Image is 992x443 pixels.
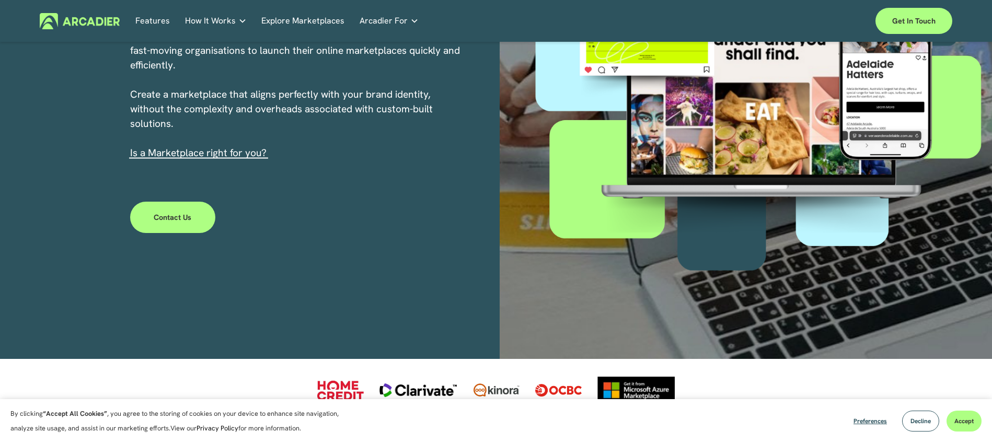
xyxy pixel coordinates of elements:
span: Preferences [853,417,887,425]
a: folder dropdown [360,13,419,29]
p: By clicking , you agree to the storing of cookies on your device to enhance site navigation, anal... [10,406,350,436]
a: Features [135,13,170,29]
strong: “Accept All Cookies” [43,409,107,418]
div: Chat-Widget [940,393,992,443]
a: folder dropdown [185,13,247,29]
a: Get in touch [875,8,952,34]
img: Arcadier [40,13,120,29]
a: Privacy Policy [197,424,238,433]
iframe: Chat Widget [940,393,992,443]
span: How It Works [185,14,236,28]
span: Decline [910,417,931,425]
a: Contact Us [130,202,215,233]
button: Decline [902,411,939,432]
p: A powerful, enterprise-level marketplace solution designed to empower fast-moving organisations t... [130,29,462,160]
button: Preferences [846,411,895,432]
a: Explore Marketplaces [261,13,344,29]
span: Arcadier For [360,14,408,28]
a: s a Marketplace right for you? [133,146,267,159]
span: I [130,146,267,159]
